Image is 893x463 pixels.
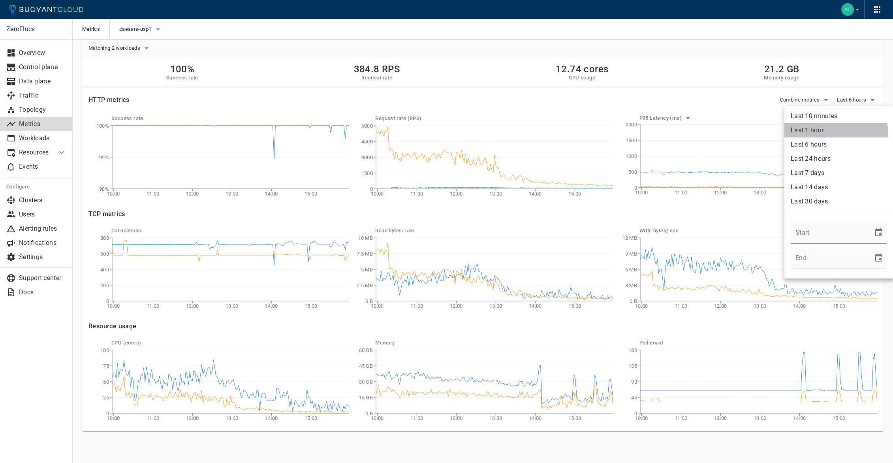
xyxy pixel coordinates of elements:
li: Last 7 days [784,166,893,180]
button: Choose date [871,225,887,241]
li: Last 6 hours [784,137,893,152]
li: Last 14 days [784,180,893,194]
button: Choose date [871,250,887,266]
li: Last 30 days [784,194,893,209]
li: Last 24 hours [784,152,893,166]
input: mm/dd/yyyy hh:mm (a|p)m [791,247,868,269]
li: Last 1 hour [784,123,893,137]
li: Last 10 minutes [784,109,893,123]
input: mm/dd/yyyy hh:mm (a|p)m [791,222,868,244]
